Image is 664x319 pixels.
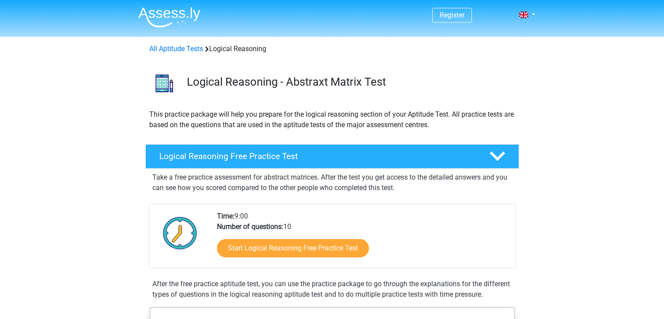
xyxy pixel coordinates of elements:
[149,279,516,300] div: After the free practice aptitude test, you can use the practice package to go through the explana...
[146,44,519,54] div: Logical Reasoning
[138,7,200,28] img: Assessly
[187,75,512,89] h3: Logical Reasoning - Abstraxt Matrix Test
[149,109,515,130] p: This practice package will help you prepare for the logical reasoning section of your Aptitude Te...
[159,151,475,161] h4: Logical Reasoning Free Practice Test
[158,211,202,255] img: Clock
[152,172,512,193] p: Take a free practice assessment for abstract matrices. After the test you get access to the detai...
[149,45,203,53] a: All Aptitude Tests
[217,212,234,220] b: Time:
[142,144,523,169] a: Logical Reasoning Free Practice Test
[210,211,515,268] div: 9:00 10
[217,239,369,257] a: Start Logical Reasoning Free Practice Test
[440,11,464,19] a: Register
[217,222,283,231] b: Number of questions:
[146,65,183,102] img: logical reasoning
